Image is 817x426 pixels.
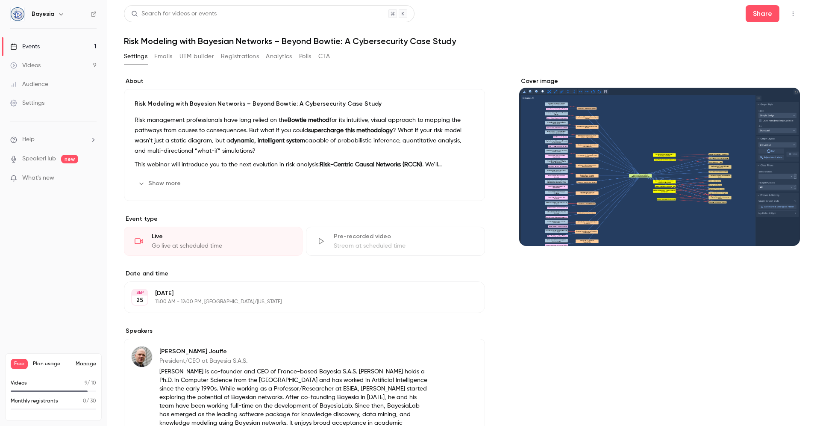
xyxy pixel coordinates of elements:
[155,289,440,298] p: [DATE]
[131,9,217,18] div: Search for videos or events
[519,77,800,86] label: Cover image
[135,160,474,170] p: This webinar will introduce you to the next evolution in risk analysis: . We’ll demonstrate how t...
[10,80,48,89] div: Audience
[334,232,474,241] div: Pre-recorded video
[11,359,28,369] span: Free
[221,50,259,63] button: Registrations
[10,135,97,144] li: help-dropdown-opener
[22,135,35,144] span: Help
[124,36,800,46] h1: Risk Modeling with Bayesian Networks – Beyond Bowtie: A Cybersecurity Case Study
[33,361,71,367] span: Plan usage
[22,174,54,183] span: What's new
[124,227,303,256] div: LiveGo live at scheduled time
[83,399,86,404] span: 0
[11,7,24,21] img: Bayesia
[10,61,41,70] div: Videos
[85,381,87,386] span: 9
[132,346,152,367] img: Lionel Jouffe
[61,155,78,163] span: new
[155,299,440,305] p: 11:00 AM - 12:00 PM, [GEOGRAPHIC_DATA]/[US_STATE]
[230,138,305,144] strong: dynamic, intelligent system
[135,100,474,108] p: Risk Modeling with Bayesian Networks – Beyond Bowtie: A Cybersecurity Case Study
[266,50,292,63] button: Analytics
[11,379,27,387] p: Videos
[746,5,779,22] button: Share
[320,162,422,168] strong: Risk-Centric Causal Networks (RCCN)
[124,269,485,278] label: Date and time
[132,290,147,296] div: SEP
[76,361,96,367] a: Manage
[85,379,96,387] p: / 10
[299,50,312,63] button: Polls
[306,227,485,256] div: Pre-recorded videoStream at scheduled time
[135,115,474,156] p: Risk management professionals have long relied on the for its intuitive, visual approach to mappi...
[152,232,292,241] div: Live
[308,127,393,133] strong: supercharge this methodology
[10,42,40,51] div: Events
[136,296,143,305] p: 25
[154,50,172,63] button: Emails
[10,99,44,107] div: Settings
[152,242,292,250] div: Go live at scheduled time
[334,242,474,250] div: Stream at scheduled time
[124,77,485,86] label: About
[11,397,58,405] p: Monthly registrants
[124,50,147,63] button: Settings
[519,77,800,246] section: Cover image
[124,327,485,335] label: Speakers
[135,177,186,190] button: Show more
[83,397,96,405] p: / 30
[288,117,329,123] strong: Bowtie method
[159,357,429,365] p: President/CEO at Bayesia S.A.S.
[179,50,214,63] button: UTM builder
[159,347,429,356] p: [PERSON_NAME] Jouffe
[124,215,485,223] p: Event type
[318,50,330,63] button: CTA
[22,154,56,163] a: SpeakerHub
[32,10,54,18] h6: Bayesia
